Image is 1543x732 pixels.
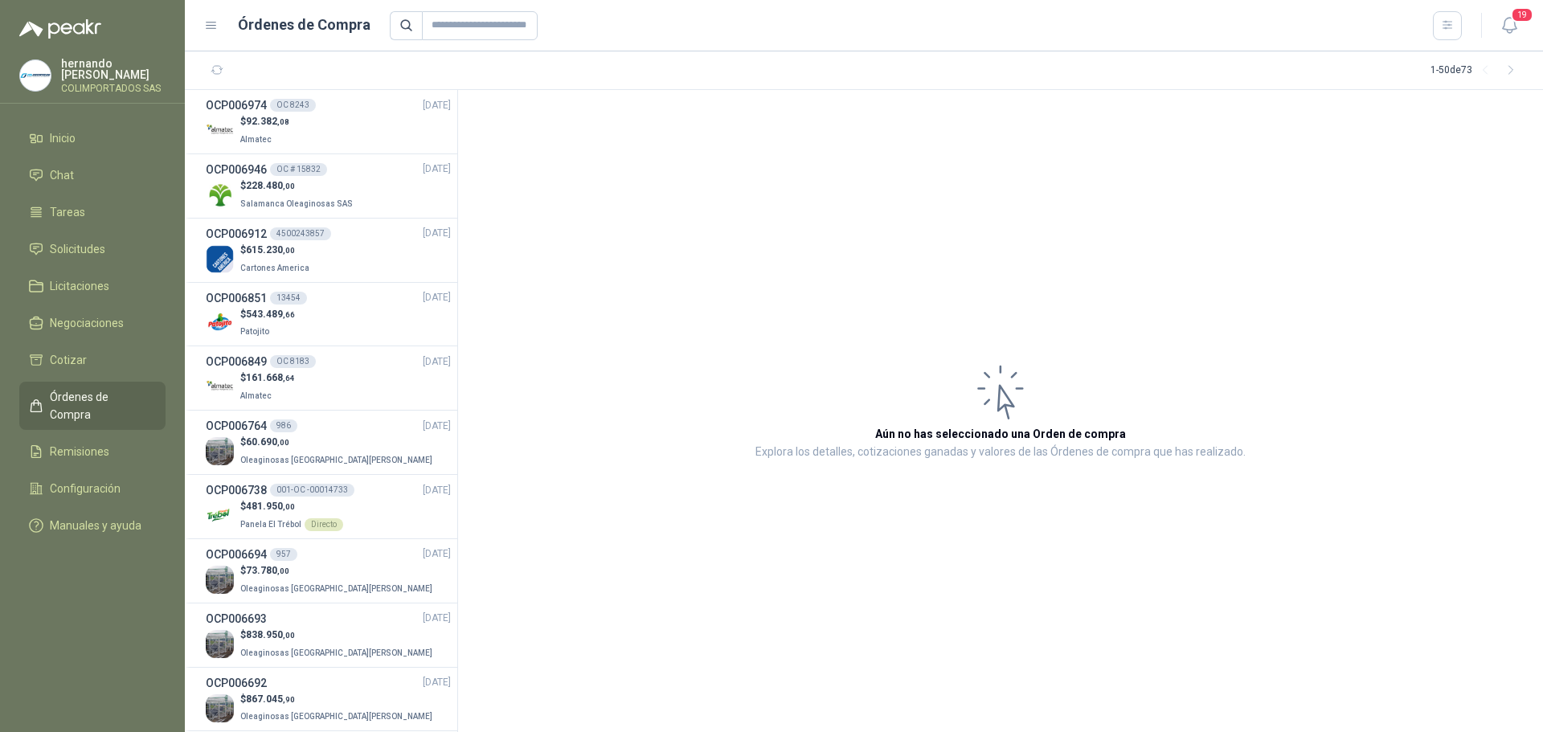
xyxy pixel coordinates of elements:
span: ,00 [283,631,295,640]
p: $ [240,243,313,258]
span: Negociaciones [50,314,124,332]
div: 957 [270,548,297,561]
span: Manuales y ayuda [50,517,141,534]
a: Manuales y ayuda [19,510,166,541]
img: Company Logo [206,437,234,465]
span: Configuración [50,480,121,497]
div: 986 [270,419,297,432]
h3: OCP006692 [206,674,267,692]
button: 19 [1495,11,1524,40]
img: Logo peakr [19,19,101,39]
p: $ [240,692,436,707]
span: [DATE] [423,354,451,370]
span: Patojito [240,327,269,336]
span: [DATE] [423,98,451,113]
span: Almatec [240,391,272,400]
div: OC 8243 [270,99,316,112]
a: OCP006693[DATE] Company Logo$838.950,00Oleaginosas [GEOGRAPHIC_DATA][PERSON_NAME] [206,610,451,660]
p: $ [240,499,343,514]
span: Licitaciones [50,277,109,295]
div: 1 - 50 de 73 [1430,58,1524,84]
a: Configuración [19,473,166,504]
span: ,66 [283,310,295,319]
span: Órdenes de Compra [50,388,150,423]
h1: Órdenes de Compra [238,14,370,36]
span: [DATE] [423,675,451,690]
p: $ [240,628,436,643]
a: OCP0069124500243857[DATE] Company Logo$615.230,00Cartones America [206,225,451,276]
div: Directo [305,518,343,531]
a: OCP006764986[DATE] Company Logo$60.690,00Oleaginosas [GEOGRAPHIC_DATA][PERSON_NAME] [206,417,451,468]
img: Company Logo [206,373,234,401]
span: ,90 [283,695,295,704]
h3: OCP006851 [206,289,267,307]
h3: OCP006764 [206,417,267,435]
span: [DATE] [423,419,451,434]
span: Cotizar [50,351,87,369]
img: Company Logo [206,566,234,594]
span: 615.230 [246,244,295,256]
h3: OCP006694 [206,546,267,563]
img: Company Logo [20,60,51,91]
a: OCP006694957[DATE] Company Logo$73.780,00Oleaginosas [GEOGRAPHIC_DATA][PERSON_NAME] [206,546,451,596]
div: 13454 [270,292,307,305]
a: OCP006946OC # 15832[DATE] Company Logo$228.480,00Salamanca Oleaginosas SAS [206,161,451,211]
span: 19 [1511,7,1533,22]
a: Chat [19,160,166,190]
img: Company Logo [206,245,234,273]
a: OCP00685113454[DATE] Company Logo$543.489,66Patojito [206,289,451,340]
span: ,00 [277,566,289,575]
a: Tareas [19,197,166,227]
span: 92.382 [246,116,289,127]
span: Inicio [50,129,76,147]
h3: OCP006946 [206,161,267,178]
span: 60.690 [246,436,289,448]
p: Explora los detalles, cotizaciones ganadas y valores de las Órdenes de compra que has realizado. [755,443,1246,462]
span: [DATE] [423,290,451,305]
p: $ [240,563,436,579]
img: Company Logo [206,501,234,530]
span: 838.950 [246,629,295,640]
span: 867.045 [246,693,295,705]
span: ,00 [283,502,295,511]
p: $ [240,178,356,194]
a: OCP006974OC 8243[DATE] Company Logo$92.382,08Almatec [206,96,451,147]
a: Cotizar [19,345,166,375]
img: Company Logo [206,309,234,337]
a: Remisiones [19,436,166,467]
p: hernando [PERSON_NAME] [61,58,166,80]
span: Tareas [50,203,85,221]
span: Oleaginosas [GEOGRAPHIC_DATA][PERSON_NAME] [240,456,432,464]
span: 73.780 [246,565,289,576]
h3: OCP006974 [206,96,267,114]
h3: OCP006912 [206,225,267,243]
span: [DATE] [423,546,451,562]
span: Oleaginosas [GEOGRAPHIC_DATA][PERSON_NAME] [240,648,432,657]
a: Solicitudes [19,234,166,264]
span: 543.489 [246,309,295,320]
a: Negociaciones [19,308,166,338]
span: Remisiones [50,443,109,460]
span: Oleaginosas [GEOGRAPHIC_DATA][PERSON_NAME] [240,584,432,593]
div: 4500243857 [270,227,331,240]
span: ,00 [277,438,289,447]
img: Company Logo [206,630,234,658]
span: [DATE] [423,226,451,241]
a: OCP006849OC 8183[DATE] Company Logo$161.668,64Almatec [206,353,451,403]
h3: OCP006849 [206,353,267,370]
p: COLIMPORTADOS SAS [61,84,166,93]
span: ,00 [283,246,295,255]
a: Inicio [19,123,166,153]
a: OCP006692[DATE] Company Logo$867.045,90Oleaginosas [GEOGRAPHIC_DATA][PERSON_NAME] [206,674,451,725]
div: OC # 15832 [270,163,327,176]
span: Chat [50,166,74,184]
span: [DATE] [423,611,451,626]
div: OC 8183 [270,355,316,368]
span: 481.950 [246,501,295,512]
span: Almatec [240,135,272,144]
span: Cartones America [240,264,309,272]
h3: Aún no has seleccionado una Orden de compra [875,425,1126,443]
div: 001-OC -00014733 [270,484,354,497]
h3: OCP006693 [206,610,267,628]
span: 228.480 [246,180,295,191]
